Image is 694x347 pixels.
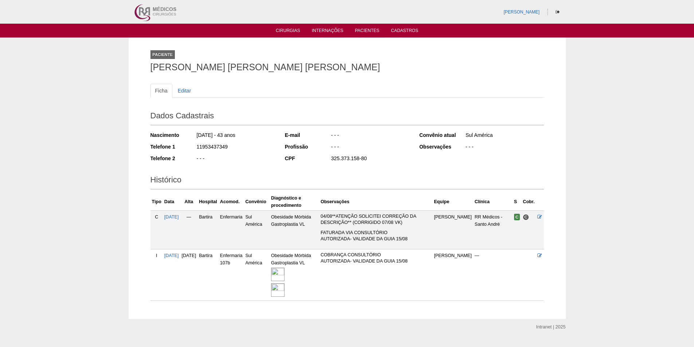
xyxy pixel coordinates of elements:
h2: Dados Cadastrais [150,109,544,125]
td: [PERSON_NAME] [432,210,473,249]
th: Hospital [197,193,219,211]
div: Nascimento [150,131,196,139]
div: Telefone 1 [150,143,196,150]
th: Diagnóstico e procedimento [270,193,319,211]
div: [DATE] - 43 anos [196,131,275,141]
div: - - - [465,143,544,152]
td: [PERSON_NAME] [432,249,473,300]
a: Ficha [150,84,172,98]
th: S [513,193,522,211]
div: Intranet | 2025 [536,323,566,331]
div: Paciente [150,50,175,59]
div: - - - [330,143,409,152]
th: Data [163,193,180,211]
div: CPF [285,155,330,162]
a: [DATE] [164,214,179,220]
h2: Histórico [150,173,544,189]
td: Sul América [244,210,269,249]
th: Alta [180,193,198,211]
td: Bartira [197,210,219,249]
div: - - - [330,131,409,141]
a: Internações [312,28,344,35]
a: [PERSON_NAME] [503,9,540,15]
a: Cirurgias [276,28,300,35]
div: Telefone 2 [150,155,196,162]
div: I [152,252,161,259]
div: E-mail [285,131,330,139]
td: Bartira [197,249,219,300]
th: Tipo [150,193,163,211]
span: [DATE] [182,253,196,258]
td: Obesidade Mórbida Gastroplastia VL [270,249,319,300]
a: [DATE] [164,253,179,258]
a: Pacientes [355,28,379,35]
a: Cadastros [391,28,418,35]
th: Convênio [244,193,269,211]
h1: [PERSON_NAME] [PERSON_NAME] [PERSON_NAME] [150,63,544,72]
td: Enfermaria [219,210,244,249]
div: 11953437349 [196,143,275,152]
div: Observações [419,143,465,150]
p: COBRANÇA CONSULTÓRIO AUTORIZADA- VALIDADE DA GUIA 15/08 [321,252,431,264]
th: Observações [319,193,432,211]
span: Confirmada [514,214,520,220]
td: Obesidade Mórbida Gastroplastia VL [270,210,319,249]
th: Cobr. [521,193,536,211]
span: Consultório [523,214,529,220]
p: 04/08**ATENÇÃO SOLICITEI CORREÇÃO DA DESCRIÇÃO** (CORRIGIDO 07/08 VK) [321,213,431,226]
th: Equipe [432,193,473,211]
td: RR Médicos - Santo André [473,210,513,249]
p: FATURADA VIA CONSULTÓRIO AUTORIZADA- VALIDADE DA GUIA 15/08 [321,230,431,242]
a: Editar [173,84,196,98]
div: - - - [196,155,275,164]
th: Clínica [473,193,513,211]
div: 325.373.158-80 [330,155,409,164]
div: C [152,213,161,221]
td: — [180,210,198,249]
div: Profissão [285,143,330,150]
td: Enfermaria 107b [219,249,244,300]
th: Acomod. [219,193,244,211]
td: Sul América [244,249,269,300]
i: Sair [556,10,560,14]
div: Sul América [465,131,544,141]
div: Convênio atual [419,131,465,139]
td: — [473,249,513,300]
